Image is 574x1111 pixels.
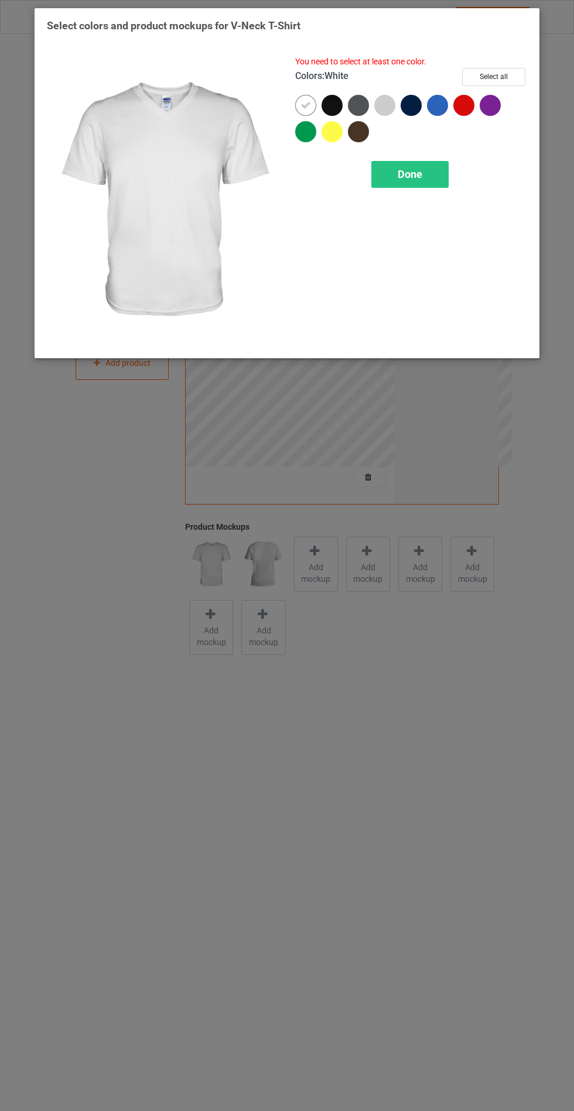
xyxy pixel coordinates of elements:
span: Select colors and product mockups for V-Neck T-Shirt [47,19,300,32]
button: Select all [462,68,525,86]
span: Colors [295,70,322,81]
span: Done [398,168,422,180]
img: regular.jpg [47,56,279,346]
span: You need to select at least one color. [295,57,426,66]
h4: : [295,70,348,83]
span: White [324,70,348,81]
